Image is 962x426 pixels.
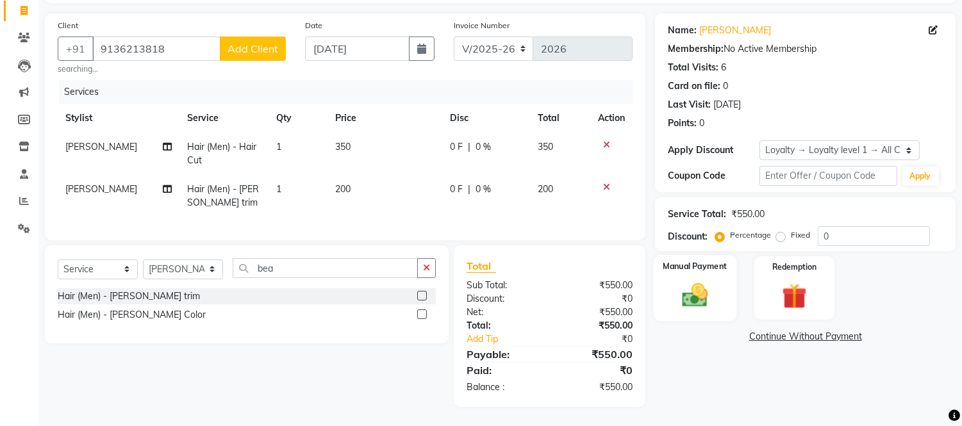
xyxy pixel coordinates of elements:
div: ₹550.00 [550,319,643,332]
div: Coupon Code [668,169,759,183]
span: Hair (Men) - [PERSON_NAME] trim [188,183,260,208]
div: Discount: [668,230,708,243]
span: Add Client [228,42,278,55]
label: Invoice Number [454,20,510,31]
label: Redemption [772,261,817,273]
a: Continue Without Payment [658,330,953,343]
div: ₹550.00 [550,381,643,394]
div: No Active Membership [668,42,943,56]
div: Apply Discount [668,143,759,157]
div: Services [59,80,642,104]
div: 6 [721,61,726,74]
img: _gift.svg [774,281,815,312]
div: Total Visits: [668,61,718,74]
button: Add Client [220,37,286,61]
th: Qty [269,104,328,133]
span: 0 % [476,183,491,196]
label: Client [58,20,78,31]
span: 350 [538,141,554,152]
a: Add Tip [457,332,565,346]
th: Action [590,104,633,133]
span: | [468,183,470,196]
div: Last Visit: [668,98,711,111]
th: Price [328,104,442,133]
div: Hair (Men) - [PERSON_NAME] trim [58,290,200,303]
div: Total: [457,319,550,332]
div: ₹0 [565,332,643,346]
div: ₹550.00 [731,208,765,221]
div: Net: [457,306,550,319]
label: Percentage [730,229,771,241]
div: Hair (Men) - [PERSON_NAME] Color [58,308,206,322]
img: _cash.svg [674,281,717,311]
div: ₹0 [550,292,643,306]
small: searching... [58,63,286,75]
div: [DATE] [713,98,741,111]
input: Enter Offer / Coupon Code [759,166,897,186]
th: Service [180,104,269,133]
span: | [468,140,470,154]
th: Disc [442,104,530,133]
span: Hair (Men) - Hair Cut [188,141,257,166]
input: Search by Name/Mobile/Email/Code [92,37,220,61]
input: Search or Scan [233,258,418,278]
button: +91 [58,37,94,61]
th: Stylist [58,104,180,133]
div: Membership: [668,42,724,56]
span: 200 [538,183,554,195]
th: Total [531,104,591,133]
div: ₹0 [550,363,643,378]
label: Fixed [791,229,810,241]
div: Sub Total: [457,279,550,292]
div: Paid: [457,363,550,378]
div: Card on file: [668,79,720,93]
div: Service Total: [668,208,726,221]
span: 0 F [450,183,463,196]
div: 0 [723,79,728,93]
span: 1 [276,141,281,152]
div: Name: [668,24,697,37]
span: 0 % [476,140,491,154]
span: 200 [335,183,351,195]
div: ₹550.00 [550,306,643,319]
label: Date [305,20,322,31]
div: Points: [668,117,697,130]
span: Total [467,259,496,273]
div: Balance : [457,381,550,394]
div: ₹550.00 [550,279,643,292]
span: 0 F [450,140,463,154]
span: 1 [276,183,281,195]
a: [PERSON_NAME] [699,24,771,37]
span: 350 [335,141,351,152]
div: Discount: [457,292,550,306]
span: [PERSON_NAME] [65,183,137,195]
div: 0 [699,117,704,130]
div: ₹550.00 [550,347,643,362]
label: Manual Payment [663,260,727,272]
span: [PERSON_NAME] [65,141,137,152]
div: Payable: [457,347,550,362]
button: Apply [902,167,939,186]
